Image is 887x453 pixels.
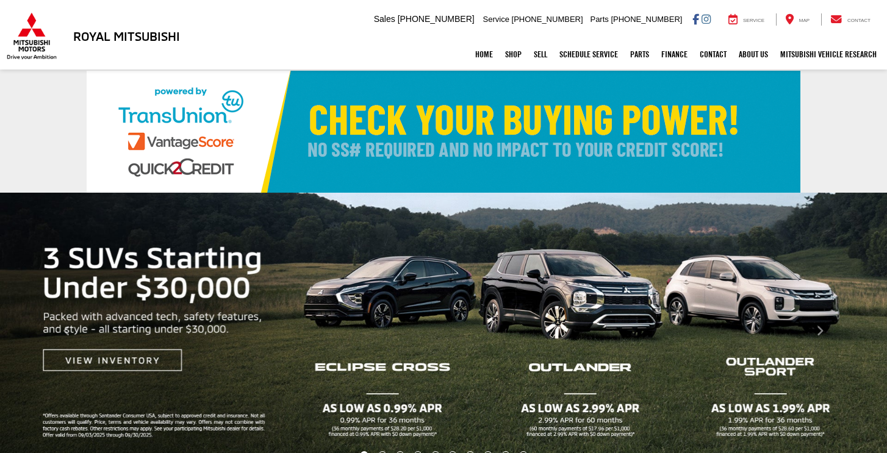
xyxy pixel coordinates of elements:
span: Service [743,18,764,23]
a: Shop [499,39,528,70]
span: Service [483,15,509,24]
a: About Us [733,39,774,70]
span: Contact [847,18,871,23]
span: [PHONE_NUMBER] [398,14,475,24]
a: Contact [821,13,880,26]
img: Check Your Buying Power [87,71,800,193]
span: [PHONE_NUMBER] [512,15,583,24]
h3: Royal Mitsubishi [73,29,180,43]
a: Instagram: Click to visit our Instagram page [702,14,711,24]
a: Map [776,13,819,26]
span: Sales [374,14,395,24]
a: Home [469,39,499,70]
a: Finance [655,39,694,70]
button: Click to view next picture. [754,217,887,445]
a: Facebook: Click to visit our Facebook page [692,14,699,24]
img: Mitsubishi [4,12,59,60]
span: Parts [590,15,608,24]
a: Parts: Opens in a new tab [624,39,655,70]
a: Service [719,13,774,26]
span: Map [799,18,810,23]
a: Sell [528,39,553,70]
a: Schedule Service: Opens in a new tab [553,39,624,70]
a: Mitsubishi Vehicle Research [774,39,883,70]
span: [PHONE_NUMBER] [611,15,682,24]
a: Contact [694,39,733,70]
